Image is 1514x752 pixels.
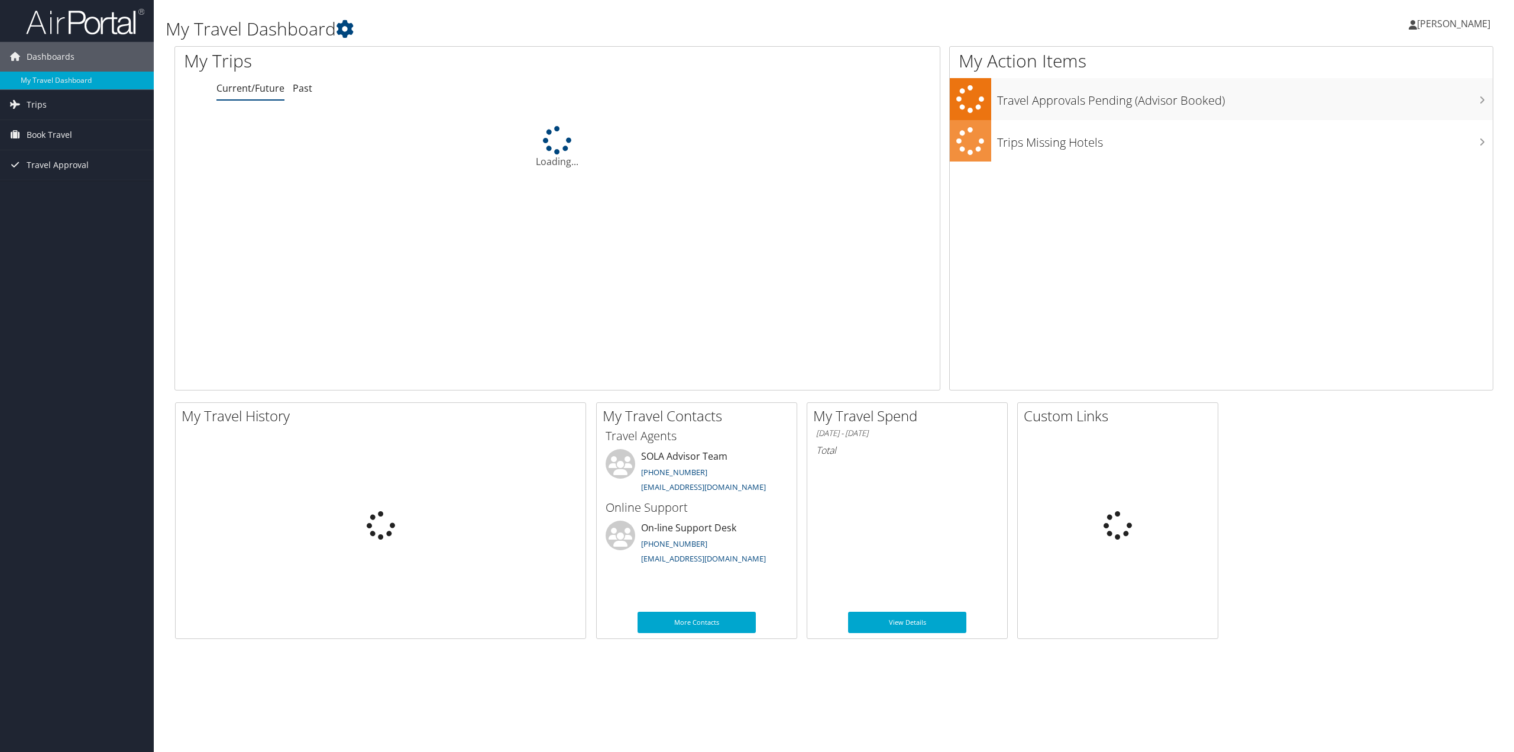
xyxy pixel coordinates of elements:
[166,17,1057,41] h1: My Travel Dashboard
[950,49,1493,73] h1: My Action Items
[600,449,794,498] li: SOLA Advisor Team
[816,444,998,457] h6: Total
[641,538,707,549] a: [PHONE_NUMBER]
[27,42,75,72] span: Dashboards
[600,521,794,569] li: On-line Support Desk
[950,120,1493,162] a: Trips Missing Hotels
[641,467,707,477] a: [PHONE_NUMBER]
[175,126,940,169] div: Loading...
[182,406,585,426] h2: My Travel History
[606,499,788,516] h3: Online Support
[26,8,144,35] img: airportal-logo.png
[638,612,756,633] a: More Contacts
[27,120,72,150] span: Book Travel
[184,49,612,73] h1: My Trips
[997,128,1493,151] h3: Trips Missing Hotels
[641,482,766,492] a: [EMAIL_ADDRESS][DOMAIN_NAME]
[997,86,1493,109] h3: Travel Approvals Pending (Advisor Booked)
[606,428,788,444] h3: Travel Agents
[603,406,797,426] h2: My Travel Contacts
[1417,17,1490,30] span: [PERSON_NAME]
[27,90,47,120] span: Trips
[27,150,89,180] span: Travel Approval
[1409,6,1502,41] a: [PERSON_NAME]
[216,82,284,95] a: Current/Future
[816,428,998,439] h6: [DATE] - [DATE]
[1024,406,1218,426] h2: Custom Links
[641,553,766,564] a: [EMAIL_ADDRESS][DOMAIN_NAME]
[950,78,1493,120] a: Travel Approvals Pending (Advisor Booked)
[848,612,966,633] a: View Details
[813,406,1007,426] h2: My Travel Spend
[293,82,312,95] a: Past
